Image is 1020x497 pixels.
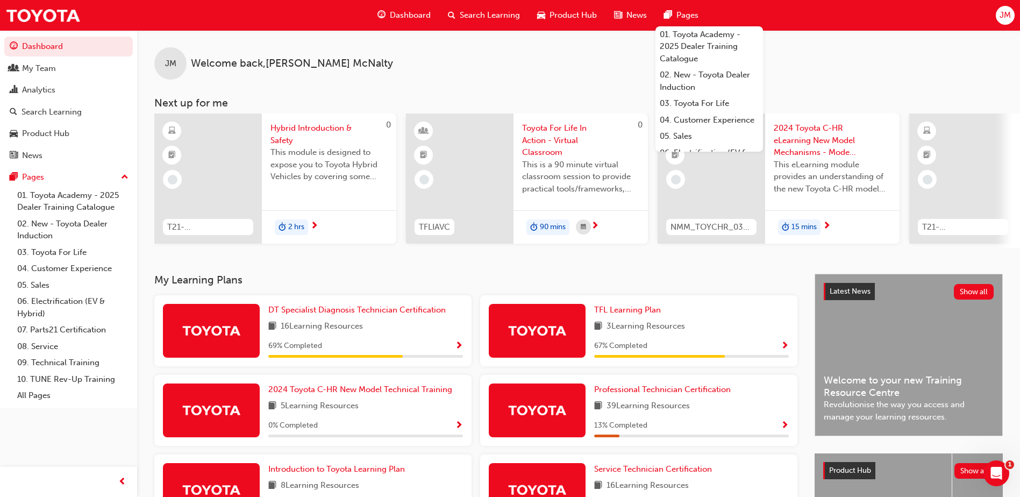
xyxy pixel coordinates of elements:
span: learningResourceType_ELEARNING-icon [923,124,931,138]
span: Hybrid Introduction & Safety [270,122,388,146]
span: book-icon [594,479,602,493]
a: 05. Sales [655,128,763,145]
iframe: Intercom live chat [983,460,1009,486]
a: 0T21-FOD_HVIS_PREREQHybrid Introduction & SafetyThis module is designed to expose you to Toyota H... [154,113,396,244]
div: Search Learning [22,106,82,118]
span: duration-icon [530,221,538,235]
span: guage-icon [10,42,18,52]
a: DT Specialist Diagnosis Technician Certification [268,304,450,316]
span: 0 [638,120,643,130]
span: 8 Learning Resources [281,479,359,493]
button: Show Progress [455,339,463,353]
span: guage-icon [377,9,386,22]
a: 03. Toyota For Life [13,244,133,261]
span: car-icon [537,9,545,22]
span: TFL Learning Plan [594,305,661,315]
a: All Pages [13,387,133,404]
span: book-icon [594,320,602,333]
span: pages-icon [10,173,18,182]
span: JM [1000,9,1011,22]
span: Product Hub [550,9,597,22]
a: Dashboard [4,37,133,56]
span: 0 [386,120,391,130]
span: 16 Learning Resources [607,479,689,493]
span: book-icon [268,479,276,493]
span: duration-icon [279,221,286,235]
span: book-icon [268,320,276,333]
span: 69 % Completed [268,340,322,352]
span: booktick-icon [923,148,931,162]
a: Service Technician Certification [594,463,716,475]
span: Product Hub [829,466,871,475]
span: car-icon [10,129,18,139]
div: Pages [22,171,44,183]
span: learningRecordVerb_NONE-icon [671,175,681,184]
span: 90 mins [540,221,566,233]
button: Show all [954,284,994,300]
span: Latest News [830,287,871,296]
span: learningRecordVerb_NONE-icon [168,175,177,184]
a: 05. Sales [13,277,133,294]
img: Trak [508,321,567,340]
span: 5 Learning Resources [281,400,359,413]
a: search-iconSearch Learning [439,4,529,26]
span: news-icon [614,9,622,22]
a: Introduction to Toyota Learning Plan [268,463,409,475]
span: 16 Learning Resources [281,320,363,333]
a: Latest NewsShow allWelcome to your new Training Resource CentreRevolutionise the way you access a... [815,274,1003,436]
span: This module is designed to expose you to Toyota Hybrid Vehicles by covering some history of the H... [270,146,388,183]
a: Analytics [4,80,133,100]
div: Analytics [22,84,55,96]
img: Trak [5,3,81,27]
a: 04. Customer Experience [13,260,133,277]
span: next-icon [310,222,318,231]
span: news-icon [10,151,18,161]
span: prev-icon [118,475,126,489]
div: News [22,150,42,162]
a: Search Learning [4,102,133,122]
span: search-icon [10,108,17,117]
a: 02. New - Toyota Dealer Induction [13,216,133,244]
span: Show Progress [455,342,463,351]
span: learningResourceType_INSTRUCTOR_LED-icon [420,124,427,138]
a: TFL Learning Plan [594,304,665,316]
span: next-icon [591,222,599,231]
button: Pages [4,167,133,187]
a: 01. Toyota Academy - 2025 Dealer Training Catalogue [13,187,133,216]
a: Product HubShow all [823,462,994,479]
a: 04. Customer Experience [655,112,763,129]
a: 06. Electrification (EV & Hybrid) [13,293,133,322]
a: Product Hub [4,124,133,144]
a: car-iconProduct Hub [529,4,605,26]
span: 3 Learning Resources [607,320,685,333]
a: 08. Service [13,338,133,355]
span: Welcome back , [PERSON_NAME] McNalty [191,58,393,70]
a: 10. TUNE Rev-Up Training [13,371,133,388]
span: Introduction to Toyota Learning Plan [268,464,405,474]
a: pages-iconPages [655,4,707,26]
span: booktick-icon [420,148,427,162]
button: Show Progress [455,419,463,432]
span: pages-icon [664,9,672,22]
button: JM [996,6,1015,25]
span: search-icon [448,9,455,22]
a: News [4,146,133,166]
span: book-icon [594,400,602,413]
span: Professional Technician Certification [594,385,731,394]
span: T21-PTFOR_PRE_READ [922,221,1004,233]
div: Product Hub [22,127,69,140]
span: Search Learning [460,9,520,22]
span: DT Specialist Diagnosis Technician Certification [268,305,446,315]
a: 0TFLIAVCToyota For Life In Action - Virtual ClassroomThis is a 90 minute virtual classroom sessio... [406,113,648,244]
span: booktick-icon [168,148,176,162]
button: DashboardMy TeamAnalyticsSearch LearningProduct HubNews [4,34,133,167]
span: up-icon [121,171,129,184]
a: 2024 Toyota C-HR New Model Technical Training [268,384,456,396]
span: T21-FOD_HVIS_PREREQ [167,221,249,233]
img: Trak [508,401,567,420]
span: Show Progress [781,421,789,431]
span: 2024 Toyota C-HR eLearning New Model Mechanisms - Model Outline (Module 1) [774,122,891,159]
a: 01. Toyota Academy - 2025 Dealer Training Catalogue [655,26,763,67]
span: next-icon [823,222,831,231]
